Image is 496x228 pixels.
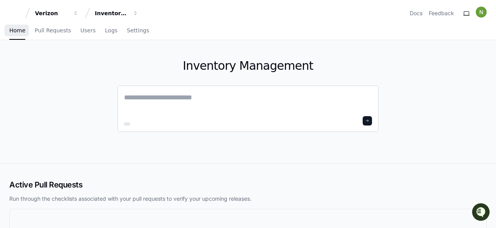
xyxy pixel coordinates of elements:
[127,28,149,33] span: Settings
[105,22,117,40] a: Logs
[55,81,94,88] a: Powered byPylon
[92,6,141,20] button: Inventory Management
[8,58,22,72] img: 1756235613930-3d25f9e4-fa56-45dd-b3ad-e072dfbd1548
[80,28,96,33] span: Users
[77,82,94,88] span: Pylon
[35,28,71,33] span: Pull Requests
[9,179,487,190] h2: Active Pull Requests
[80,22,96,40] a: Users
[127,22,149,40] a: Settings
[429,9,454,17] button: Feedback
[95,9,128,17] div: Inventory Management
[35,9,68,17] div: Verizon
[26,66,113,72] div: We're offline, but we'll be back soon!
[105,28,117,33] span: Logs
[132,60,141,70] button: Start new chat
[410,9,423,17] a: Docs
[476,7,487,18] img: ACg8ocIiWXJC7lEGJNqNt4FHmPVymFM05ITMeS-frqobA_m8IZ6TxA=s96-c
[32,6,82,20] button: Verizon
[8,31,141,44] div: Welcome
[8,8,23,23] img: PlayerZero
[26,58,127,66] div: Start new chat
[9,28,25,33] span: Home
[117,59,379,73] h1: Inventory Management
[471,202,492,223] iframe: Open customer support
[35,22,71,40] a: Pull Requests
[9,195,487,203] p: Run through the checklists associated with your pull requests to verify your upcoming releases.
[9,22,25,40] a: Home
